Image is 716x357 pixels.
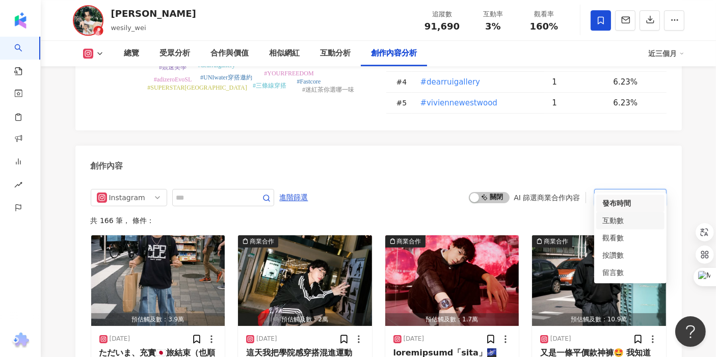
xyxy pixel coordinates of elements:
[111,24,146,32] span: wesily_wei
[124,47,140,60] div: 總覽
[14,175,22,198] span: rise
[12,12,29,29] img: logo icon
[602,232,658,243] div: 觀看數
[211,47,249,60] div: 合作與價值
[280,189,308,206] span: 進階篩選
[160,47,191,60] div: 受眾分析
[91,235,225,326] button: 預估觸及數：3.9萬
[385,235,519,326] button: 商業合作預估觸及數：1.7萬
[153,76,192,83] tspan: #adizeroEvoSL
[238,313,372,326] div: 預估觸及數：2萬
[396,97,412,108] div: # 5
[385,313,519,326] div: 預估觸及數：1.7萬
[530,21,559,32] span: 160%
[485,21,501,32] span: 3%
[425,21,460,32] span: 91,690
[238,235,372,326] img: post-image
[270,47,300,60] div: 相似網紅
[420,72,481,92] button: #dearruigallery
[264,70,314,77] tspan: #YOURFREEDOM
[91,160,123,172] div: 創作內容
[649,45,684,62] div: 近三個月
[602,215,658,226] div: 互動數
[550,335,571,343] div: [DATE]
[474,9,513,19] div: 互動率
[602,267,658,278] div: 留言數
[552,76,605,88] div: 1
[250,236,274,246] div: 商業合作
[605,72,667,93] td: 6.23%
[614,97,656,108] div: 6.23%
[412,72,544,93] td: #dearruigallery
[605,93,667,114] td: 6.23%
[91,216,667,225] div: 共 166 筆 ， 條件：
[111,7,196,20] div: [PERSON_NAME]
[514,194,580,202] div: AI 篩選商業合作內容
[73,5,103,36] img: KOL Avatar
[109,189,142,206] div: Instagram
[11,333,31,349] img: chrome extension
[532,235,666,326] img: post-image
[600,189,651,206] div: 排序：發布時間
[532,313,666,326] div: 預估觸及數：10.9萬
[596,195,665,212] div: 發布時間
[602,198,658,209] div: 發布時間
[297,78,321,85] tspan: #Fastcore
[397,236,421,246] div: 商業合作
[91,313,225,326] div: 預估觸及數：3.9萬
[614,76,656,88] div: 6.23%
[420,97,497,108] span: #viviennewestwood
[532,235,666,326] button: 商業合作預估觸及數：10.9萬
[525,9,564,19] div: 觀看率
[602,250,658,261] div: 按讚數
[404,335,425,343] div: [DATE]
[423,9,462,19] div: 追蹤數
[412,93,544,114] td: #viviennewestwood
[110,335,130,343] div: [DATE]
[385,235,519,326] img: post-image
[302,86,354,93] tspan: #迷紅茶你選哪一味
[420,93,498,113] button: #viviennewestwood
[147,84,247,91] tspan: #SUPERSTAR[GEOGRAPHIC_DATA]
[200,74,252,81] tspan: #UNIwater穿搭邀約
[14,37,35,76] a: search
[372,47,417,60] div: 創作內容分析
[420,76,481,88] span: #dearruigallery
[396,76,412,88] div: # 4
[675,316,706,347] iframe: Help Scout Beacon - Open
[256,335,277,343] div: [DATE]
[544,236,568,246] div: 商業合作
[552,97,605,108] div: 1
[253,82,286,89] tspan: #三條線穿搭
[91,235,225,326] img: post-image
[159,64,187,71] tspan: #競速美學
[321,47,351,60] div: 互動分析
[279,189,309,205] button: 進階篩選
[238,235,372,326] button: 商業合作預估觸及數：2萬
